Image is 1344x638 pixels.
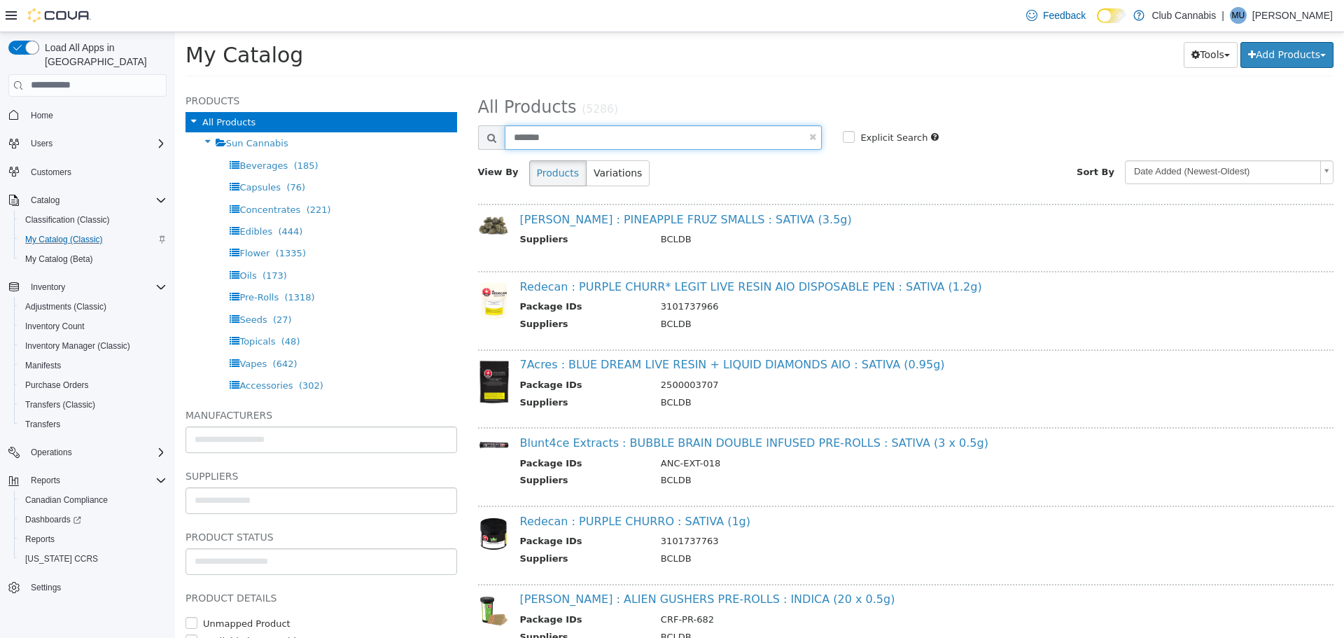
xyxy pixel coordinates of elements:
[25,553,98,564] span: [US_STATE] CCRS
[475,441,1128,459] td: BCLDB
[25,254,93,265] span: My Catalog (Beta)
[25,164,77,181] a: Customers
[345,268,475,285] th: Package IDs
[10,436,282,452] h5: Suppliers
[14,297,172,317] button: Adjustments (Classic)
[10,11,128,35] span: My Catalog
[20,231,108,248] a: My Catalog (Classic)
[25,214,110,226] span: Classification (Classic)
[20,251,167,268] span: My Catalog (Beta)
[14,317,172,336] button: Inventory Count
[20,511,167,528] span: Dashboards
[20,492,167,508] span: Canadian Compliance
[25,234,103,245] span: My Catalog (Classic)
[98,326,122,337] span: (642)
[25,472,167,489] span: Reports
[10,375,282,391] h5: Manufacturers
[3,162,172,182] button: Customers
[25,380,89,391] span: Purchase Orders
[3,471,172,490] button: Reports
[345,520,475,537] th: Suppliers
[14,395,172,415] button: Transfers (Classic)
[25,163,167,181] span: Customers
[20,396,167,413] span: Transfers (Classic)
[3,443,172,462] button: Operations
[64,150,106,160] span: Capsules
[20,550,104,567] a: [US_STATE] CCRS
[1221,7,1224,24] p: |
[345,326,770,339] a: 7Acres : BLUE DREAM LIVE RESIN + LIQUID DIAMONDS AIO : SATIVA (0.95g)
[25,321,85,332] span: Inventory Count
[24,585,115,599] label: Unmapped Product
[345,441,475,459] th: Suppliers
[345,581,475,598] th: Package IDs
[902,134,939,145] span: Sort By
[411,128,475,154] button: Variations
[28,8,91,22] img: Cova
[20,550,167,567] span: Washington CCRS
[64,238,81,249] span: Oils
[407,71,443,83] small: (5286)
[3,134,172,153] button: Users
[106,304,125,314] span: (48)
[354,128,412,154] button: Products
[20,318,90,335] a: Inventory Count
[20,531,60,548] a: Reports
[303,408,335,417] img: 150
[14,375,172,395] button: Purchase Orders
[25,135,58,152] button: Users
[1065,10,1158,36] button: Add Products
[303,327,335,373] img: 150
[475,424,1128,442] td: ANC-EXT-018
[475,268,1128,285] td: 3101737966
[25,399,95,410] span: Transfers (Classic)
[14,549,172,569] button: [US_STATE] CCRS
[3,190,172,210] button: Catalog
[25,106,167,124] span: Home
[3,105,172,125] button: Home
[3,277,172,297] button: Inventory
[64,172,125,183] span: Concentrates
[951,129,1140,151] span: Date Added (Newest-Oldest)
[303,562,335,596] img: 150
[3,577,172,597] button: Settings
[14,356,172,375] button: Manifests
[20,298,167,315] span: Adjustments (Classic)
[25,107,59,124] a: Home
[64,326,92,337] span: Vapes
[20,531,167,548] span: Reports
[1043,8,1086,22] span: Feedback
[31,110,53,121] span: Home
[345,248,807,261] a: Redecan : PURPLE CHURR* LEGIT LIVE RESIN AIO DISPOSABLE PEN : SATIVA (1.2g)
[20,396,101,413] a: Transfers (Classic)
[25,192,65,209] button: Catalog
[475,598,1128,616] td: BCLDB
[31,582,61,593] span: Settings
[14,336,172,356] button: Inventory Manager (Classic)
[20,357,66,374] a: Manifests
[25,494,108,506] span: Canadian Compliance
[1009,10,1063,36] button: Tools
[14,415,172,434] button: Transfers
[345,598,475,616] th: Suppliers
[25,534,55,545] span: Reports
[345,200,475,218] th: Suppliers
[25,135,167,152] span: Users
[20,251,99,268] a: My Catalog (Beta)
[25,419,60,430] span: Transfers
[14,490,172,510] button: Canadian Compliance
[20,357,167,374] span: Manifests
[24,602,127,616] label: Available by Dropship
[14,249,172,269] button: My Catalog (Beta)
[25,360,61,371] span: Manifests
[31,167,71,178] span: Customers
[101,216,131,226] span: (1335)
[303,249,335,288] img: 150
[109,260,139,270] span: (1318)
[64,216,94,226] span: Flower
[1252,7,1333,24] p: [PERSON_NAME]
[39,41,167,69] span: Load All Apps in [GEOGRAPHIC_DATA]
[20,211,167,228] span: Classification (Classic)
[25,444,78,461] button: Operations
